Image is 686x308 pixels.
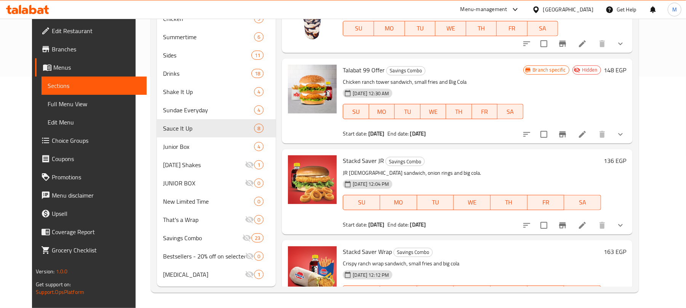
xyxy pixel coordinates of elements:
[578,221,587,230] a: Edit menu item
[611,35,630,53] button: show more
[593,125,611,144] button: delete
[578,130,587,139] a: Edit menu item
[163,51,251,60] span: Sides
[385,157,425,166] div: Savings Combo
[343,246,392,257] span: Stackd Saver Wrap
[52,154,141,163] span: Coupons
[157,192,276,211] div: New Limited Time0
[346,197,377,208] span: SU
[564,195,601,210] button: SA
[251,69,264,78] div: items
[528,195,564,210] button: FR
[387,220,409,230] span: End date:
[36,279,71,289] span: Get support on:
[245,179,254,188] svg: Inactive section
[48,118,141,127] span: Edit Menu
[245,252,254,261] svg: Inactive section
[52,191,141,200] span: Menu disclaimer
[35,58,147,77] a: Menus
[410,220,426,230] b: [DATE]
[35,241,147,259] a: Grocery Checklist
[405,21,436,36] button: TU
[52,26,141,35] span: Edit Restaurant
[254,143,263,150] span: 4
[157,211,276,229] div: That's a Wrap0
[564,286,601,301] button: SA
[383,197,414,208] span: MO
[163,215,245,224] span: That's a Wrap
[251,51,264,60] div: items
[35,204,147,223] a: Upsell
[254,180,263,187] span: 0
[157,174,276,192] div: JUNIOR BOX0
[254,105,264,115] div: items
[472,104,497,119] button: FR
[242,233,251,243] svg: Inactive section
[421,104,446,119] button: WE
[52,45,141,54] span: Branches
[417,286,454,301] button: TU
[42,77,147,95] a: Sections
[163,124,254,133] div: Sauce It Up
[343,155,384,166] span: Stackd Saver JR
[245,160,254,169] svg: Inactive section
[446,104,472,119] button: TH
[163,87,254,96] span: Shake It Up
[254,271,263,278] span: 1
[163,32,254,41] span: Summertime
[254,198,263,205] span: 0
[368,220,384,230] b: [DATE]
[435,21,466,36] button: WE
[48,81,141,90] span: Sections
[254,161,263,169] span: 1
[424,106,443,117] span: WE
[252,70,263,77] span: 18
[611,125,630,144] button: show more
[157,28,276,46] div: Summertime6
[536,217,552,233] span: Select to update
[52,172,141,182] span: Promotions
[518,125,536,144] button: sort-choices
[254,88,263,96] span: 4
[343,77,523,87] p: Chicken ranch tower sandwich, small fries and Big Cola
[387,66,425,75] span: Savings Combo
[48,99,141,109] span: Full Menu View
[611,216,630,235] button: show more
[350,271,392,279] span: [DATE] 12:12 PM
[377,23,402,34] span: MO
[35,22,147,40] a: Edit Restaurant
[518,35,536,53] button: sort-choices
[254,32,264,41] div: items
[157,137,276,156] div: Junior Box4
[254,197,264,206] div: items
[163,197,254,206] div: New Limited Time
[343,64,385,76] span: Talabat 99 Offer
[536,36,552,52] span: Select to update
[380,286,417,301] button: MO
[616,221,625,230] svg: Show Choices
[254,87,264,96] div: items
[553,35,572,53] button: Branch-specific-item
[491,286,528,301] button: TH
[254,253,263,260] span: 0
[368,129,384,139] b: [DATE]
[449,106,469,117] span: TH
[380,195,417,210] button: MO
[163,233,242,243] div: Savings Combo
[469,23,494,34] span: TH
[530,66,569,73] span: Branch specific
[536,126,552,142] span: Select to update
[672,5,677,14] span: M
[528,21,558,36] button: SA
[52,209,141,218] span: Upsell
[288,65,337,113] img: Talabat 99 Offer
[35,168,147,186] a: Promotions
[417,195,454,210] button: TU
[157,46,276,64] div: Sides11
[288,155,337,204] img: Stackd Saver JR
[42,95,147,113] a: Full Menu View
[254,270,264,279] div: items
[466,21,497,36] button: TH
[157,229,276,247] div: Savings Combo23
[245,270,254,279] svg: Inactive section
